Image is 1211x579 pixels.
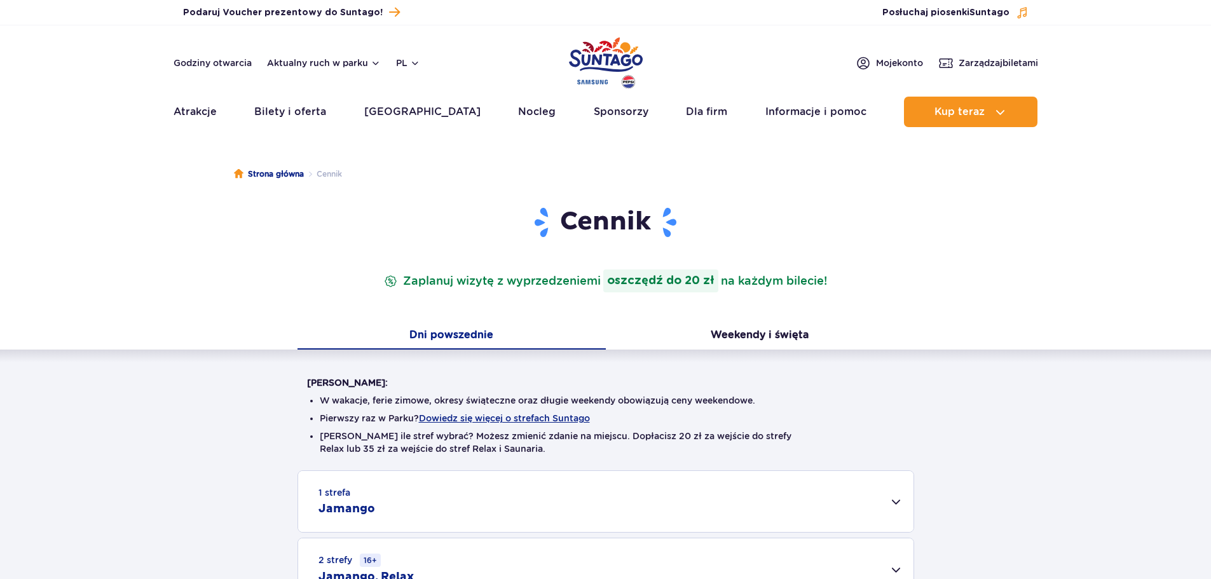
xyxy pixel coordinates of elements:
span: Suntago [969,8,1009,17]
a: Dla firm [686,97,727,127]
a: Godziny otwarcia [174,57,252,69]
button: Kup teraz [904,97,1037,127]
button: Dowiedz się więcej o strefach Suntago [419,413,590,423]
a: Sponsorzy [594,97,648,127]
small: 16+ [360,554,381,567]
a: Zarządzajbiletami [938,55,1038,71]
a: Atrakcje [174,97,217,127]
a: Podaruj Voucher prezentowy do Suntago! [183,4,400,21]
a: Mojekonto [856,55,923,71]
span: Kup teraz [934,106,985,118]
li: W wakacje, ferie zimowe, okresy świąteczne oraz długie weekendy obowiązują ceny weekendowe. [320,394,892,407]
span: Moje konto [876,57,923,69]
a: Bilety i oferta [254,97,326,127]
button: Weekendy i święta [606,323,914,350]
button: Aktualny ruch w parku [267,58,381,68]
a: Informacje i pomoc [765,97,866,127]
span: Posłuchaj piosenki [882,6,1009,19]
button: pl [396,57,420,69]
a: Nocleg [518,97,556,127]
strong: oszczędź do 20 zł [603,269,718,292]
li: Pierwszy raz w Parku? [320,412,892,425]
a: Strona główna [234,168,304,181]
small: 1 strefa [318,486,350,499]
span: Podaruj Voucher prezentowy do Suntago! [183,6,383,19]
button: Posłuchaj piosenkiSuntago [882,6,1029,19]
button: Dni powszednie [298,323,606,350]
a: [GEOGRAPHIC_DATA] [364,97,481,127]
h2: Jamango [318,501,375,517]
strong: [PERSON_NAME]: [307,378,388,388]
li: Cennik [304,168,342,181]
li: [PERSON_NAME] ile stref wybrać? Możesz zmienić zdanie na miejscu. Dopłacisz 20 zł za wejście do s... [320,430,892,455]
small: 2 strefy [318,554,381,567]
a: Park of Poland [569,32,643,90]
p: Zaplanuj wizytę z wyprzedzeniem na każdym bilecie! [381,269,830,292]
span: Zarządzaj biletami [959,57,1038,69]
h1: Cennik [307,206,905,239]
